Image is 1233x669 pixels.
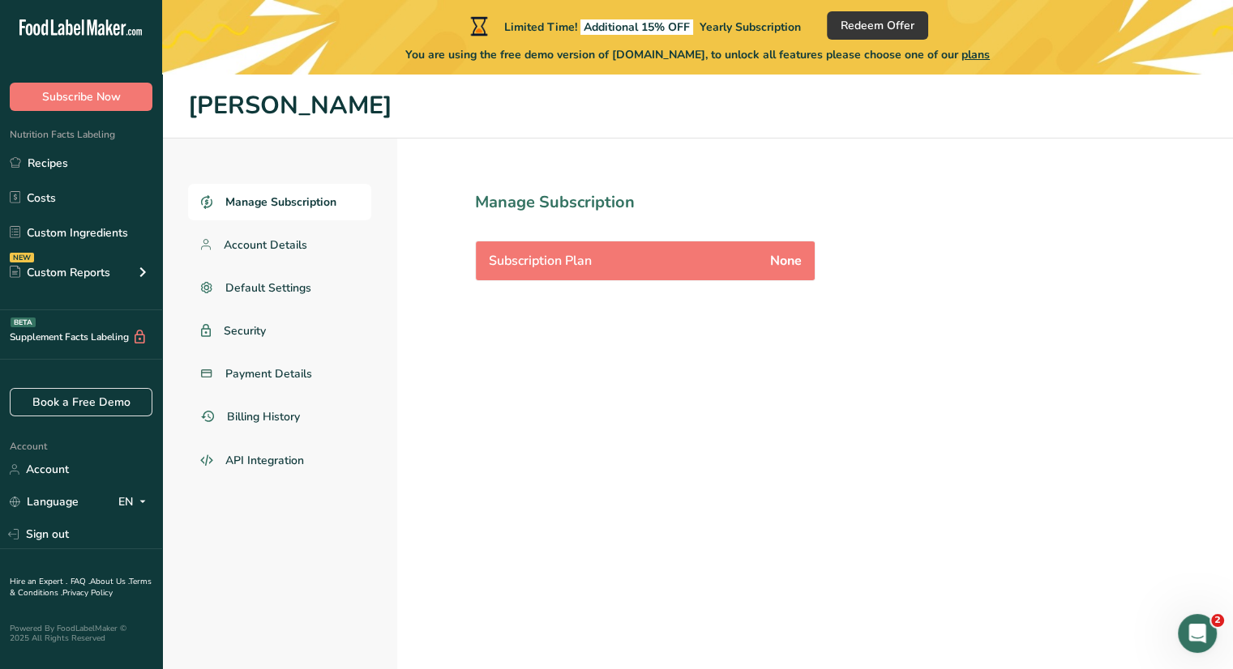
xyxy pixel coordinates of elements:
[62,587,113,599] a: Privacy Policy
[42,88,121,105] span: Subscribe Now
[961,47,990,62] span: plans
[227,408,300,425] span: Billing History
[225,194,336,211] span: Manage Subscription
[841,17,914,34] span: Redeem Offer
[700,19,801,35] span: Yearly Subscription
[10,83,152,111] button: Subscribe Now
[188,441,371,480] a: API Integration
[10,264,110,281] div: Custom Reports
[1178,614,1217,653] iframe: Intercom live chat
[224,236,307,254] span: Account Details
[188,87,1207,125] h1: [PERSON_NAME]
[188,184,371,220] a: Manage Subscription
[225,452,304,469] span: API Integration
[405,46,990,63] span: You are using the free demo version of [DOMAIN_NAME], to unlock all features please choose one of...
[90,576,129,587] a: About Us .
[188,356,371,392] a: Payment Details
[10,388,152,416] a: Book a Free Demo
[10,576,67,587] a: Hire an Expert .
[10,253,34,262] div: NEW
[580,19,693,35] span: Additional 15% OFF
[1211,614,1224,627] span: 2
[118,492,152,512] div: EN
[10,576,152,599] a: Terms & Conditions .
[188,313,371,349] a: Security
[10,624,152,643] div: Powered By FoodLabelMaker © 2025 All Rights Reserved
[770,251,802,271] span: None
[489,251,592,271] span: Subscription Plan
[188,270,371,306] a: Default Settings
[188,227,371,263] a: Account Details
[11,317,36,327] div: BETA
[827,11,928,40] button: Redeem Offer
[225,365,312,382] span: Payment Details
[475,190,887,215] h1: Manage Subscription
[10,488,79,516] a: Language
[224,322,266,339] span: Security
[188,398,371,435] a: Billing History
[71,576,90,587] a: FAQ .
[467,16,801,36] div: Limited Time!
[225,279,311,296] span: Default Settings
